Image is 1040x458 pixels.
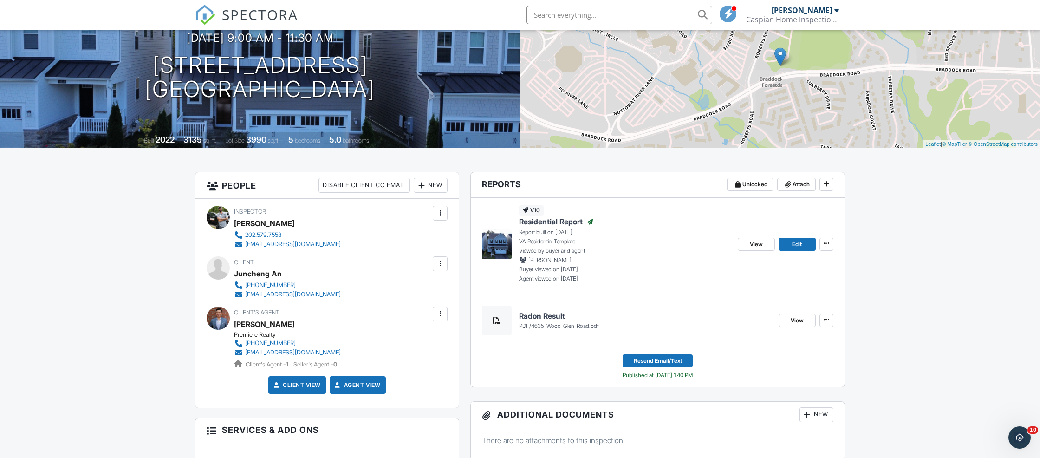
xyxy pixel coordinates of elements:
a: [EMAIL_ADDRESS][DOMAIN_NAME] [234,348,341,357]
div: Juncheng An [234,267,282,281]
div: Disable Client CC Email [318,178,410,193]
a: Leaflet [925,141,941,147]
div: [PHONE_NUMBER] [245,340,296,347]
a: [PHONE_NUMBER] [234,281,341,290]
div: | [923,140,1040,148]
div: [EMAIL_ADDRESS][DOMAIN_NAME] [245,291,341,298]
div: New [799,407,833,422]
a: Client View [272,380,321,390]
a: 202.579.7558 [234,230,341,240]
div: Caspian Home Inspection LLC [746,15,839,24]
div: [EMAIL_ADDRESS][DOMAIN_NAME] [245,349,341,356]
span: Seller's Agent - [293,361,337,368]
div: 202.579.7558 [245,231,282,239]
span: bedrooms [295,137,320,144]
span: Client [234,259,254,266]
a: © MapTiler [942,141,967,147]
span: 10 [1027,426,1038,434]
h3: Services & Add ons [195,418,459,442]
input: Search everything... [526,6,712,24]
a: © OpenStreetMap contributors [968,141,1038,147]
div: New [414,178,448,193]
a: [EMAIL_ADDRESS][DOMAIN_NAME] [234,290,341,299]
a: [PHONE_NUMBER] [234,339,341,348]
span: Client's Agent - [246,361,290,368]
div: [PERSON_NAME] [234,216,294,230]
span: Lot Size [225,137,245,144]
div: [EMAIL_ADDRESS][DOMAIN_NAME] [245,241,341,248]
a: [EMAIL_ADDRESS][DOMAIN_NAME] [234,240,341,249]
span: SPECTORA [222,5,298,24]
span: Client's Agent [234,309,279,316]
a: SPECTORA [195,13,298,32]
a: [PERSON_NAME] [234,317,294,331]
span: sq. ft. [203,137,216,144]
h3: Additional Documents [471,402,845,428]
h1: [STREET_ADDRESS] [GEOGRAPHIC_DATA] [145,53,375,102]
div: 5.0 [329,135,341,144]
div: 2022 [156,135,175,144]
h3: People [195,172,459,199]
h3: [DATE] 9:00 am - 11:30 am [187,32,334,44]
strong: 1 [286,361,288,368]
iframe: Intercom live chat [1008,426,1031,449]
span: Built [144,137,154,144]
div: [PHONE_NUMBER] [245,281,296,289]
div: [PERSON_NAME] [772,6,832,15]
span: bathrooms [343,137,369,144]
p: There are no attachments to this inspection. [482,435,833,445]
div: 3135 [183,135,202,144]
div: 3990 [246,135,266,144]
span: sq.ft. [268,137,279,144]
div: 5 [288,135,293,144]
strong: 0 [333,361,337,368]
div: Premiere Realty [234,331,348,339]
img: The Best Home Inspection Software - Spectora [195,5,215,25]
span: Inspector [234,208,266,215]
a: Agent View [333,380,381,390]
